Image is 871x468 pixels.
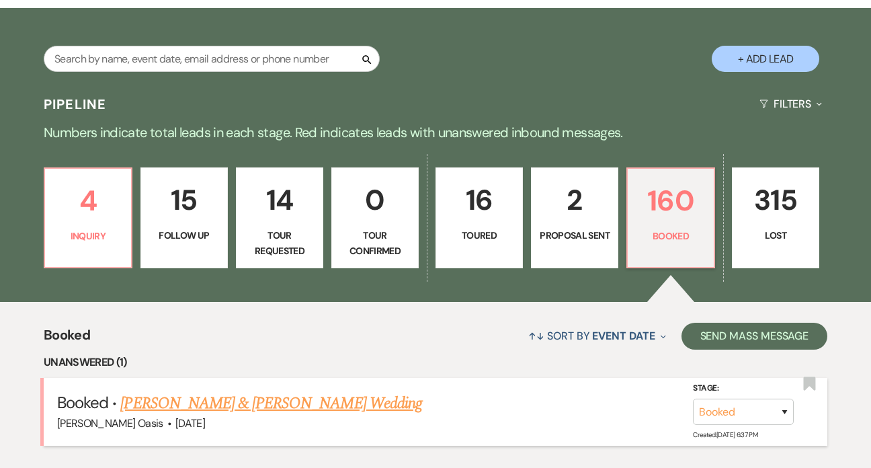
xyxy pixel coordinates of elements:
a: 15Follow Up [140,167,228,268]
p: 315 [741,178,811,223]
p: Follow Up [149,228,219,243]
p: Booked [636,229,706,243]
a: 160Booked [626,167,715,268]
p: 160 [636,178,706,223]
span: [PERSON_NAME] Oasis [57,416,163,430]
button: Send Mass Message [681,323,828,350]
label: Stage: [693,381,794,396]
p: 16 [444,178,514,223]
p: Tour Confirmed [340,228,410,258]
li: Unanswered (1) [44,354,827,371]
a: 4Inquiry [44,167,132,268]
p: 2 [540,178,610,223]
input: Search by name, event date, email address or phone number [44,46,380,72]
h3: Pipeline [44,95,107,114]
a: 315Lost [732,167,819,268]
p: 0 [340,178,410,223]
span: ↑↓ [528,329,544,343]
span: Created: [DATE] 6:37 PM [693,430,757,439]
p: Proposal Sent [540,228,610,243]
span: Booked [44,325,90,354]
p: Lost [741,228,811,243]
span: Event Date [592,329,655,343]
a: [PERSON_NAME] & [PERSON_NAME] Wedding [120,391,421,416]
p: Inquiry [53,229,123,243]
p: 14 [245,178,315,223]
span: [DATE] [175,416,205,430]
p: Toured [444,228,514,243]
button: + Add Lead [712,46,819,72]
button: Sort By Event Date [523,318,671,354]
span: Booked [57,392,108,413]
button: Filters [754,86,827,122]
p: 4 [53,178,123,223]
p: 15 [149,178,219,223]
p: Tour Requested [245,228,315,258]
a: 16Toured [435,167,523,268]
a: 0Tour Confirmed [331,167,419,268]
a: 2Proposal Sent [531,167,618,268]
a: 14Tour Requested [236,167,323,268]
